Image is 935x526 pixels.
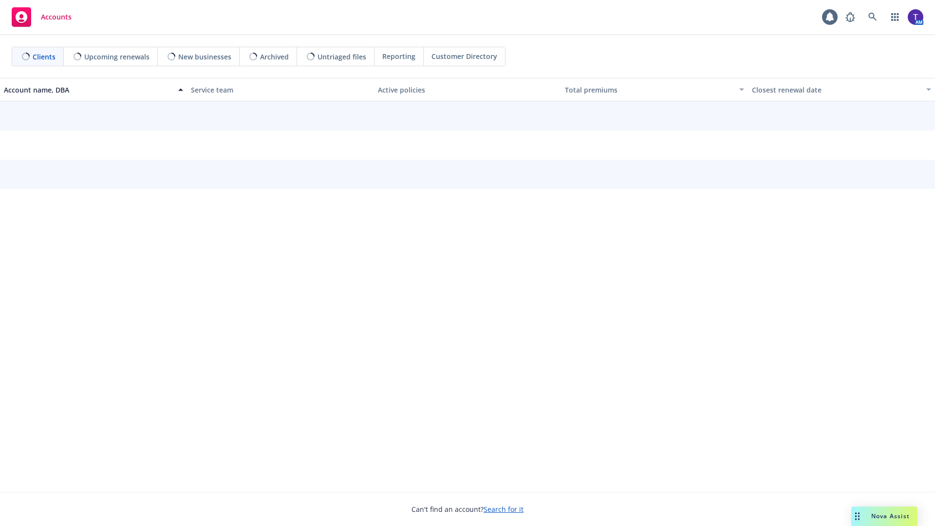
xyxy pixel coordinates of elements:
[178,52,231,62] span: New businesses
[33,52,56,62] span: Clients
[561,78,748,101] button: Total premiums
[863,7,882,27] a: Search
[851,507,863,526] div: Drag to move
[382,51,415,61] span: Reporting
[191,85,370,95] div: Service team
[318,52,366,62] span: Untriaged files
[871,512,910,520] span: Nova Assist
[84,52,150,62] span: Upcoming renewals
[411,504,524,514] span: Can't find an account?
[841,7,860,27] a: Report a Bug
[431,51,497,61] span: Customer Directory
[8,3,75,31] a: Accounts
[4,85,172,95] div: Account name, DBA
[187,78,374,101] button: Service team
[378,85,557,95] div: Active policies
[748,78,935,101] button: Closest renewal date
[260,52,289,62] span: Archived
[41,13,72,21] span: Accounts
[565,85,733,95] div: Total premiums
[484,505,524,514] a: Search for it
[752,85,920,95] div: Closest renewal date
[851,507,917,526] button: Nova Assist
[374,78,561,101] button: Active policies
[908,9,923,25] img: photo
[885,7,905,27] a: Switch app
